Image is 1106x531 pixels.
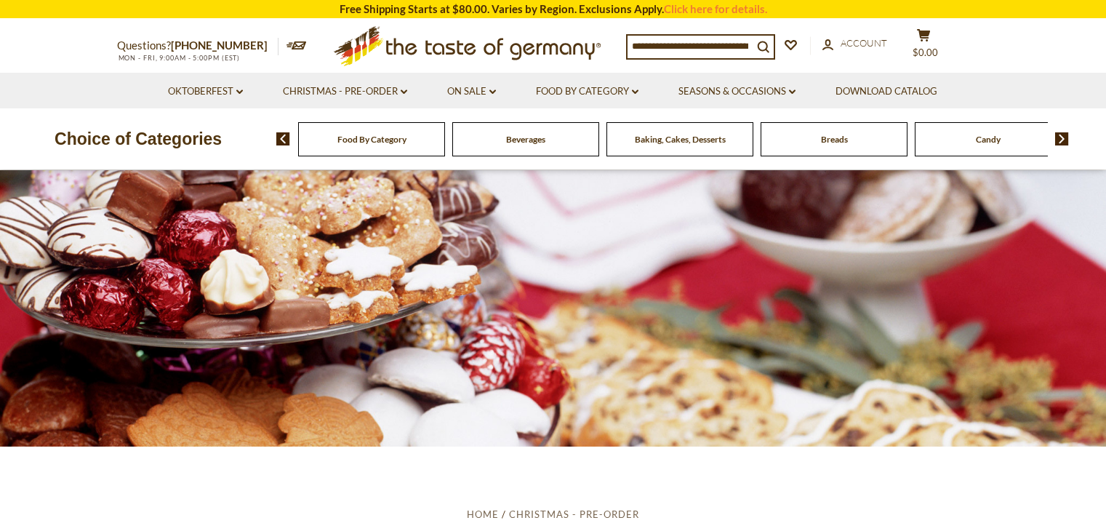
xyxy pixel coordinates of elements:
[821,134,848,145] a: Breads
[902,28,946,65] button: $0.00
[276,132,290,145] img: previous arrow
[664,2,767,15] a: Click here for details.
[506,134,545,145] a: Beverages
[678,84,796,100] a: Seasons & Occasions
[447,84,496,100] a: On Sale
[822,36,887,52] a: Account
[536,84,638,100] a: Food By Category
[835,84,937,100] a: Download Catalog
[976,134,1001,145] a: Candy
[841,37,887,49] span: Account
[283,84,407,100] a: Christmas - PRE-ORDER
[337,134,406,145] a: Food By Category
[635,134,726,145] a: Baking, Cakes, Desserts
[171,39,268,52] a: [PHONE_NUMBER]
[1055,132,1069,145] img: next arrow
[117,36,278,55] p: Questions?
[168,84,243,100] a: Oktoberfest
[509,508,639,520] a: Christmas - PRE-ORDER
[467,508,499,520] a: Home
[117,54,241,62] span: MON - FRI, 9:00AM - 5:00PM (EST)
[913,47,938,58] span: $0.00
